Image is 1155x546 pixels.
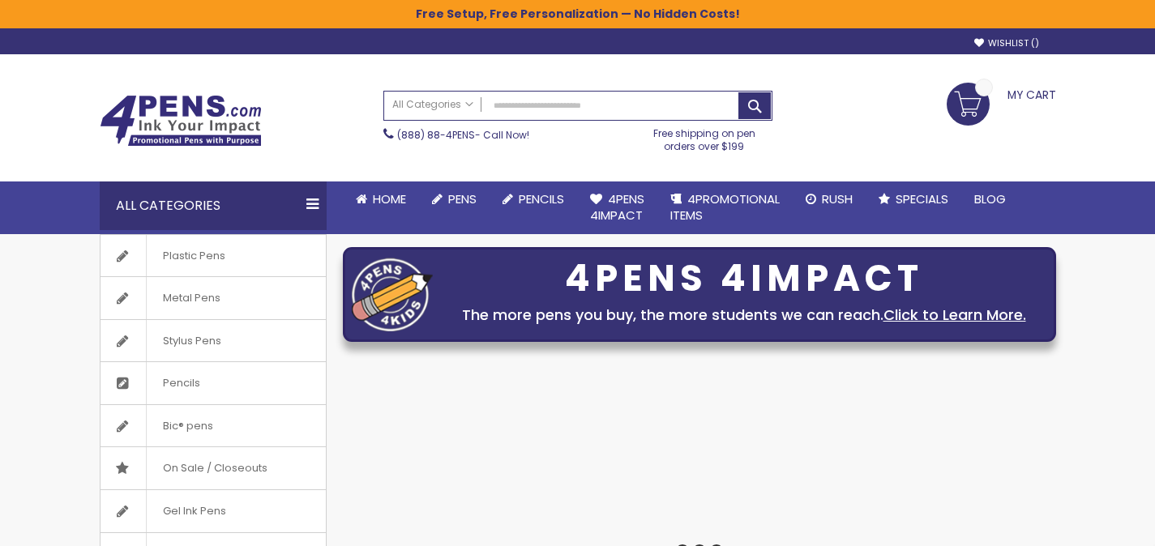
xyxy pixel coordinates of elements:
[373,190,406,207] span: Home
[490,181,577,217] a: Pencils
[101,362,326,404] a: Pencils
[397,128,475,142] a: (888) 88-4PENS
[101,405,326,447] a: Bic® pens
[101,447,326,489] a: On Sale / Closeouts
[352,258,433,331] img: four_pen_logo.png
[146,490,242,532] span: Gel Ink Pens
[866,181,961,217] a: Specials
[146,362,216,404] span: Pencils
[441,262,1047,296] div: 4PENS 4IMPACT
[793,181,866,217] a: Rush
[100,181,327,230] div: All Categories
[577,181,657,234] a: 4Pens4impact
[657,181,793,234] a: 4PROMOTIONALITEMS
[101,320,326,362] a: Stylus Pens
[343,181,419,217] a: Home
[146,277,237,319] span: Metal Pens
[974,190,1006,207] span: Blog
[441,304,1047,326] div: The more pens you buy, the more students we can reach.
[100,95,262,147] img: 4Pens Custom Pens and Promotional Products
[146,447,284,489] span: On Sale / Closeouts
[883,305,1026,325] a: Click to Learn More.
[397,128,529,142] span: - Call Now!
[519,190,564,207] span: Pencils
[590,190,644,224] span: 4Pens 4impact
[419,181,490,217] a: Pens
[896,190,948,207] span: Specials
[146,235,242,277] span: Plastic Pens
[670,190,780,224] span: 4PROMOTIONAL ITEMS
[384,92,481,118] a: All Categories
[974,37,1039,49] a: Wishlist
[448,190,477,207] span: Pens
[101,277,326,319] a: Metal Pens
[822,190,853,207] span: Rush
[101,490,326,532] a: Gel Ink Pens
[961,181,1019,217] a: Blog
[636,121,772,153] div: Free shipping on pen orders over $199
[101,235,326,277] a: Plastic Pens
[392,98,473,111] span: All Categories
[146,405,229,447] span: Bic® pens
[146,320,237,362] span: Stylus Pens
